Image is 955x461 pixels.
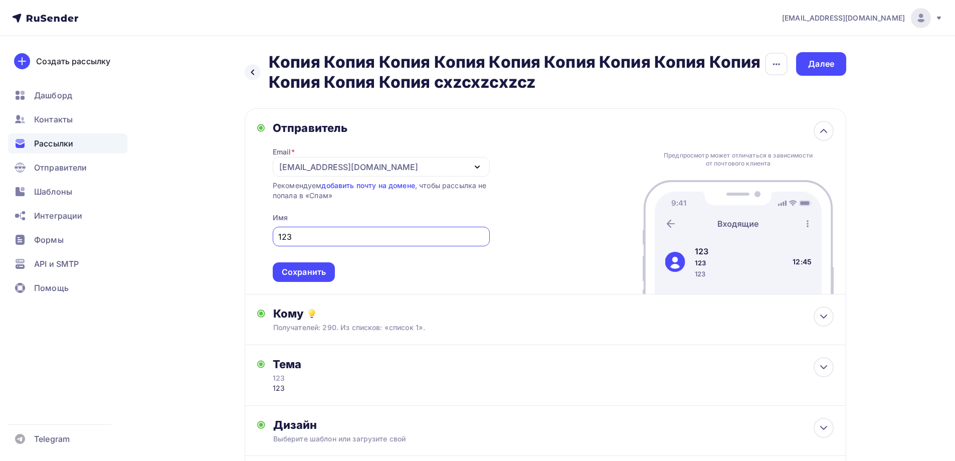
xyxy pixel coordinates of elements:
span: Рассылки [34,137,73,149]
span: Интеграции [34,210,82,222]
div: Кому [273,306,834,321]
span: Контакты [34,113,73,125]
div: 123 [695,245,708,257]
div: Выберите шаблон или загрузите свой [273,434,778,444]
h2: Копия Копия Копия Копия Копия Копия Копия Копия Копия Копия Копия Копия cxzcxzcxzcz [269,52,765,92]
span: Telegram [34,433,70,445]
div: [EMAIL_ADDRESS][DOMAIN_NAME] [279,161,418,173]
div: Рекомендуем , чтобы рассылка не попала в «Спам» [273,181,490,201]
div: Предпросмотр может отличаться в зависимости от почтового клиента [661,151,816,168]
span: Дашборд [34,89,72,101]
div: 123 [273,383,471,393]
span: [EMAIL_ADDRESS][DOMAIN_NAME] [782,13,905,23]
a: Контакты [8,109,127,129]
a: Отправители [8,158,127,178]
div: 12:45 [793,257,812,267]
span: Помощь [34,282,69,294]
div: Дизайн [273,418,834,432]
div: Email [273,147,295,157]
div: Сохранить [282,266,326,278]
span: Шаблоны [34,186,72,198]
a: Рассылки [8,133,127,153]
div: Имя [273,213,288,223]
div: Отправитель [273,121,490,135]
span: API и SMTP [34,258,79,270]
a: добавить почту на домене [321,181,415,190]
div: 123 [695,258,708,267]
span: Отправители [34,162,87,174]
div: Получателей: 290. Из списков: «список 1». [273,323,778,333]
a: Формы [8,230,127,250]
span: Формы [34,234,64,246]
div: Тема [273,357,471,371]
button: [EMAIL_ADDRESS][DOMAIN_NAME] [273,157,490,177]
a: Дашборд [8,85,127,105]
div: 123 [273,373,451,383]
a: Шаблоны [8,182,127,202]
div: Далее [808,58,834,70]
a: [EMAIL_ADDRESS][DOMAIN_NAME] [782,8,943,28]
div: Создать рассылку [36,55,110,67]
div: 123 [695,269,708,278]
